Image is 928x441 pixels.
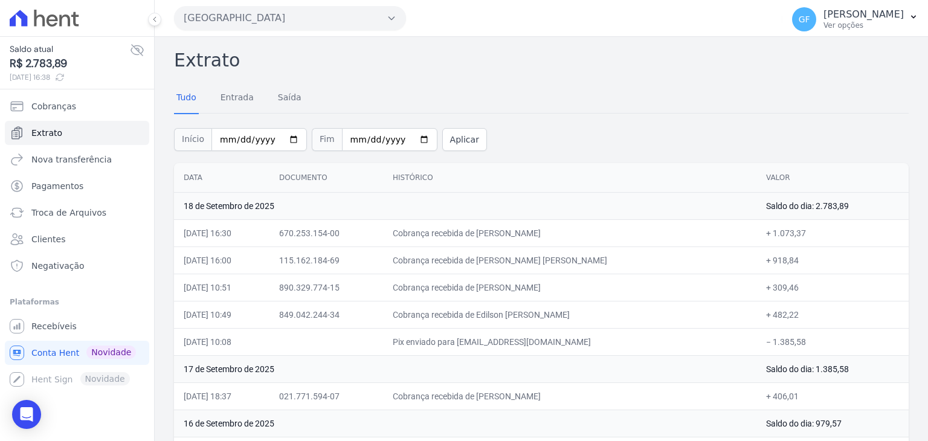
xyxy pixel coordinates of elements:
span: Troca de Arquivos [31,207,106,219]
td: + 309,46 [756,274,909,301]
td: Cobrança recebida de [PERSON_NAME] [383,219,756,246]
td: [DATE] 16:00 [174,246,269,274]
span: Clientes [31,233,65,245]
th: Documento [269,163,383,193]
td: Cobrança recebida de [PERSON_NAME] [383,274,756,301]
td: [DATE] 16:30 [174,219,269,246]
td: Cobrança recebida de Edilson [PERSON_NAME] [383,301,756,328]
td: 18 de Setembro de 2025 [174,192,756,219]
span: Pagamentos [31,180,83,192]
td: Pix enviado para [EMAIL_ADDRESS][DOMAIN_NAME] [383,328,756,355]
span: GF [799,15,810,24]
h2: Extrato [174,47,909,74]
td: + 918,84 [756,246,909,274]
td: Cobrança recebida de [PERSON_NAME] [PERSON_NAME] [383,246,756,274]
a: Nova transferência [5,147,149,172]
span: Fim [312,128,342,151]
button: Aplicar [442,128,487,151]
nav: Sidebar [10,94,144,391]
a: Tudo [174,83,199,114]
a: Negativação [5,254,149,278]
a: Pagamentos [5,174,149,198]
p: Ver opções [823,21,904,30]
th: Histórico [383,163,756,193]
td: + 482,22 [756,301,909,328]
th: Valor [756,163,909,193]
td: Saldo do dia: 979,57 [756,410,909,437]
td: 890.329.774-15 [269,274,383,301]
button: [GEOGRAPHIC_DATA] [174,6,406,30]
a: Saída [275,83,304,114]
p: [PERSON_NAME] [823,8,904,21]
span: Negativação [31,260,85,272]
span: Nova transferência [31,153,112,166]
td: [DATE] 10:49 [174,301,269,328]
td: + 1.073,37 [756,219,909,246]
a: Extrato [5,121,149,145]
td: Saldo do dia: 2.783,89 [756,192,909,219]
span: R$ 2.783,89 [10,56,130,72]
a: Entrada [218,83,256,114]
span: Recebíveis [31,320,77,332]
a: Clientes [5,227,149,251]
th: Data [174,163,269,193]
span: Conta Hent [31,347,79,359]
td: 115.162.184-69 [269,246,383,274]
td: + 406,01 [756,382,909,410]
td: 021.771.594-07 [269,382,383,410]
td: 17 de Setembro de 2025 [174,355,756,382]
td: − 1.385,58 [756,328,909,355]
td: 849.042.244-34 [269,301,383,328]
td: [DATE] 10:51 [174,274,269,301]
td: Cobrança recebida de [PERSON_NAME] [383,382,756,410]
div: Open Intercom Messenger [12,400,41,429]
a: Cobranças [5,94,149,118]
td: [DATE] 10:08 [174,328,269,355]
span: Início [174,128,211,151]
a: Conta Hent Novidade [5,341,149,365]
span: Extrato [31,127,62,139]
td: [DATE] 18:37 [174,382,269,410]
td: 670.253.154-00 [269,219,383,246]
a: Troca de Arquivos [5,201,149,225]
span: Saldo atual [10,43,130,56]
span: [DATE] 16:38 [10,72,130,83]
button: GF [PERSON_NAME] Ver opções [782,2,928,36]
td: Saldo do dia: 1.385,58 [756,355,909,382]
span: Cobranças [31,100,76,112]
a: Recebíveis [5,314,149,338]
td: 16 de Setembro de 2025 [174,410,756,437]
div: Plataformas [10,295,144,309]
span: Novidade [86,346,136,359]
